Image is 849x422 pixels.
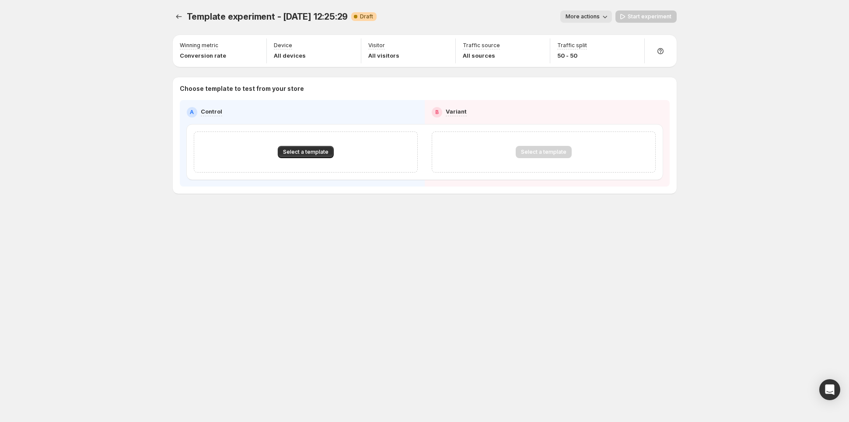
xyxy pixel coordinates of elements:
[173,10,185,23] button: Experiments
[201,107,222,116] p: Control
[368,51,399,60] p: All visitors
[560,10,612,23] button: More actions
[446,107,467,116] p: Variant
[819,379,840,400] div: Open Intercom Messenger
[368,42,385,49] p: Visitor
[360,13,373,20] span: Draft
[180,84,670,93] p: Choose template to test from your store
[274,42,292,49] p: Device
[187,11,348,22] span: Template experiment - [DATE] 12:25:29
[278,146,334,158] button: Select a template
[463,51,500,60] p: All sources
[566,13,600,20] span: More actions
[180,51,226,60] p: Conversion rate
[557,42,587,49] p: Traffic split
[557,51,587,60] p: 50 - 50
[435,109,439,116] h2: B
[180,42,218,49] p: Winning metric
[274,51,306,60] p: All devices
[283,149,328,156] span: Select a template
[190,109,194,116] h2: A
[463,42,500,49] p: Traffic source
